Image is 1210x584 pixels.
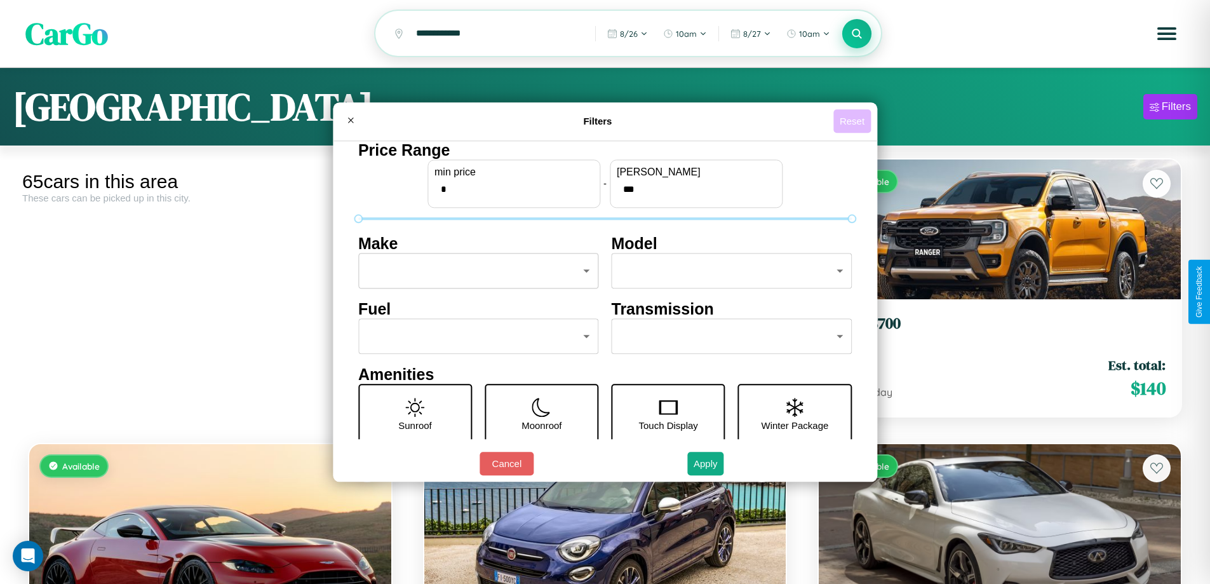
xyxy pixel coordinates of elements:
button: 8/26 [601,24,654,44]
span: 10am [799,29,820,39]
span: CarGo [25,13,108,55]
button: 10am [780,24,837,44]
h4: Transmission [612,300,852,318]
label: min price [434,166,593,178]
p: Moonroof [521,417,561,434]
span: $ 140 [1131,376,1166,401]
button: Cancel [480,452,534,475]
p: - [603,175,607,192]
span: Est. total: [1108,356,1166,374]
button: Apply [687,452,724,475]
div: 65 cars in this area [22,171,398,193]
label: [PERSON_NAME] [617,166,776,178]
button: Filters [1143,94,1197,119]
h3: Ford B700 [834,315,1166,333]
p: Sunroof [398,417,432,434]
h4: Make [358,234,599,253]
div: Open Intercom Messenger [13,541,43,571]
h4: Model [612,234,852,253]
h4: Price Range [358,141,852,160]
div: Give Feedback [1195,266,1204,318]
span: 8 / 26 [620,29,638,39]
h4: Filters [362,116,833,126]
p: Winter Package [762,417,829,434]
button: Reset [833,109,871,133]
button: 10am [657,24,713,44]
div: These cars can be picked up in this city. [22,193,398,203]
button: Open menu [1149,16,1185,51]
a: Ford B7002019 [834,315,1166,346]
h4: Amenities [358,365,852,384]
p: Touch Display [638,417,697,434]
span: 8 / 27 [743,29,761,39]
h4: Fuel [358,300,599,318]
h1: [GEOGRAPHIC_DATA] [13,81,373,133]
span: / day [866,386,892,398]
button: 8/27 [724,24,777,44]
span: Available [62,461,100,472]
span: 10am [676,29,697,39]
div: Filters [1162,100,1191,113]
